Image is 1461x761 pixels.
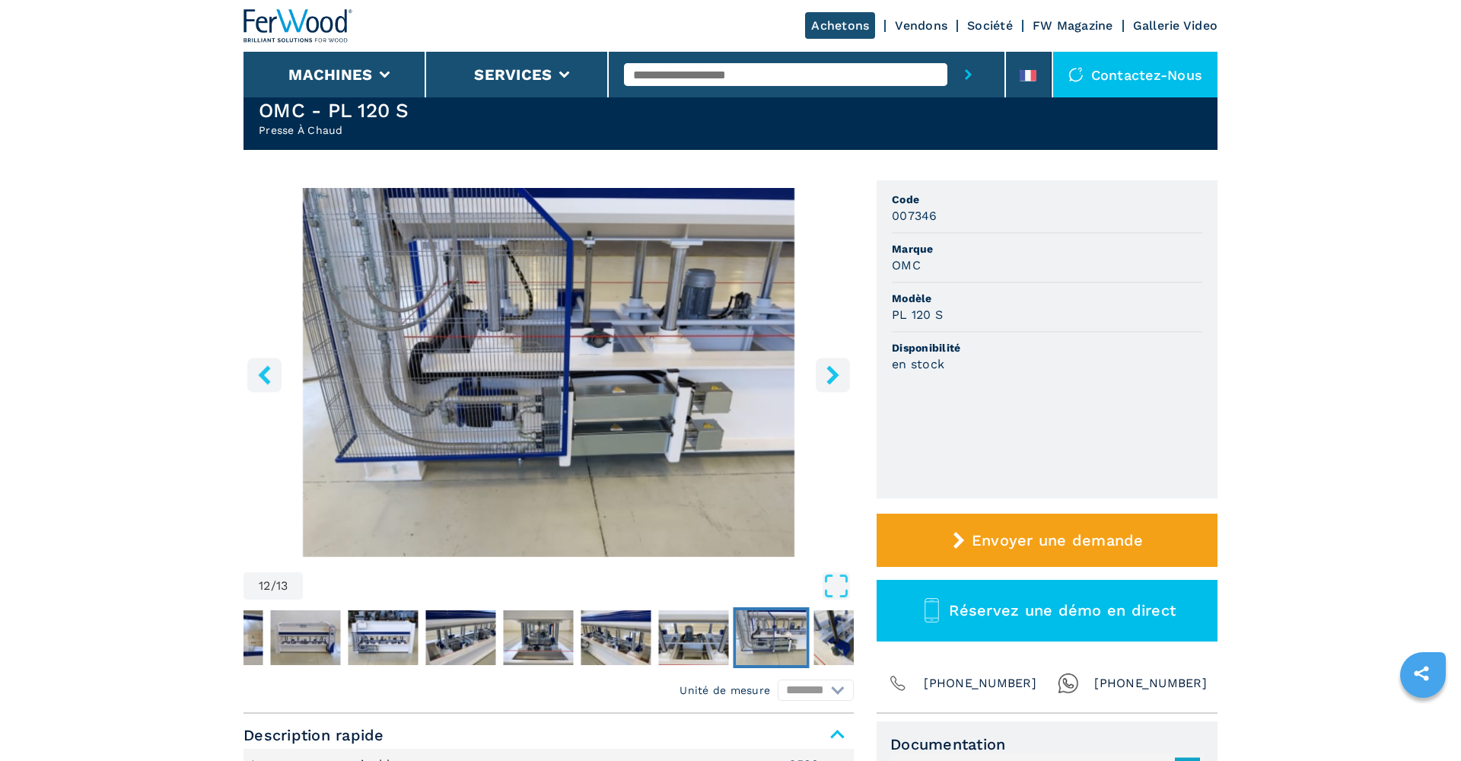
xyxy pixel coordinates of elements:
span: [PHONE_NUMBER] [1094,673,1207,694]
a: sharethis [1402,654,1440,693]
span: Modèle [892,291,1202,306]
span: 12 [259,580,271,592]
a: FW Magazine [1033,18,1113,33]
img: ea24e16b8346b4b7e6bf1f6d07d8fdc0 [349,610,419,665]
button: Go to Slide 9 [501,607,577,668]
button: Services [474,65,552,84]
button: Réservez une démo en direct [877,580,1217,642]
span: Code [892,192,1202,207]
button: left-button [247,358,282,392]
span: [PHONE_NUMBER] [924,673,1036,694]
img: Ferwood [243,9,353,43]
span: / [271,580,276,592]
button: Go to Slide 6 [268,607,344,668]
div: Go to Slide 12 [243,188,854,557]
button: Go to Slide 10 [578,607,654,668]
img: Presse À Chaud OMC PL 120 S [243,188,854,557]
img: 15910221f494321e33797bb8ba8731e7 [426,610,496,665]
iframe: Chat [1396,693,1450,750]
h1: OMC - PL 120 S [259,98,409,123]
button: Machines [288,65,372,84]
a: Vendons [895,18,947,33]
h3: en stock [892,355,944,373]
button: submit-button [947,52,989,97]
button: Go to Slide 7 [345,607,422,668]
div: Contactez-nous [1053,52,1218,97]
span: Description rapide [243,721,854,749]
button: Go to Slide 11 [656,607,732,668]
img: 106a2da64d7e9c3e06a84842ea21e2c3 [581,610,651,665]
span: Envoyer une demande [972,531,1144,549]
em: Unité de mesure [680,683,770,698]
button: Go to Slide 8 [423,607,499,668]
button: Go to Slide 12 [734,607,810,668]
span: 13 [276,580,288,592]
img: Phone [887,673,909,694]
span: Réservez une démo en direct [949,601,1176,619]
button: Go to Slide 13 [811,607,887,668]
a: Gallerie Video [1133,18,1218,33]
h2: Presse À Chaud [259,123,409,138]
img: a3b1f1eb266c0fd3bc1ddc93ec92812c [737,610,807,665]
a: Achetons [805,12,875,39]
img: Contactez-nous [1068,67,1084,82]
img: Whatsapp [1058,673,1079,694]
span: Documentation [890,735,1204,753]
img: be96f6aa9209af732ca7e3fd7bb83741 [659,610,729,665]
h3: OMC [892,256,921,274]
img: 35c80f555845470b3b57578740d11d74 [504,610,574,665]
button: Open Fullscreen [307,572,850,600]
span: Marque [892,241,1202,256]
img: 804fee6c3aa0f73d4c6b4a0ab3a10dae [814,610,884,665]
button: Envoyer une demande [877,514,1217,567]
h3: PL 120 S [892,306,943,323]
img: ca320460faea831b21162c3bd4a4300a [271,610,341,665]
button: right-button [816,358,850,392]
span: Disponibilité [892,340,1202,355]
h3: 007346 [892,207,937,224]
a: Société [967,18,1013,33]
